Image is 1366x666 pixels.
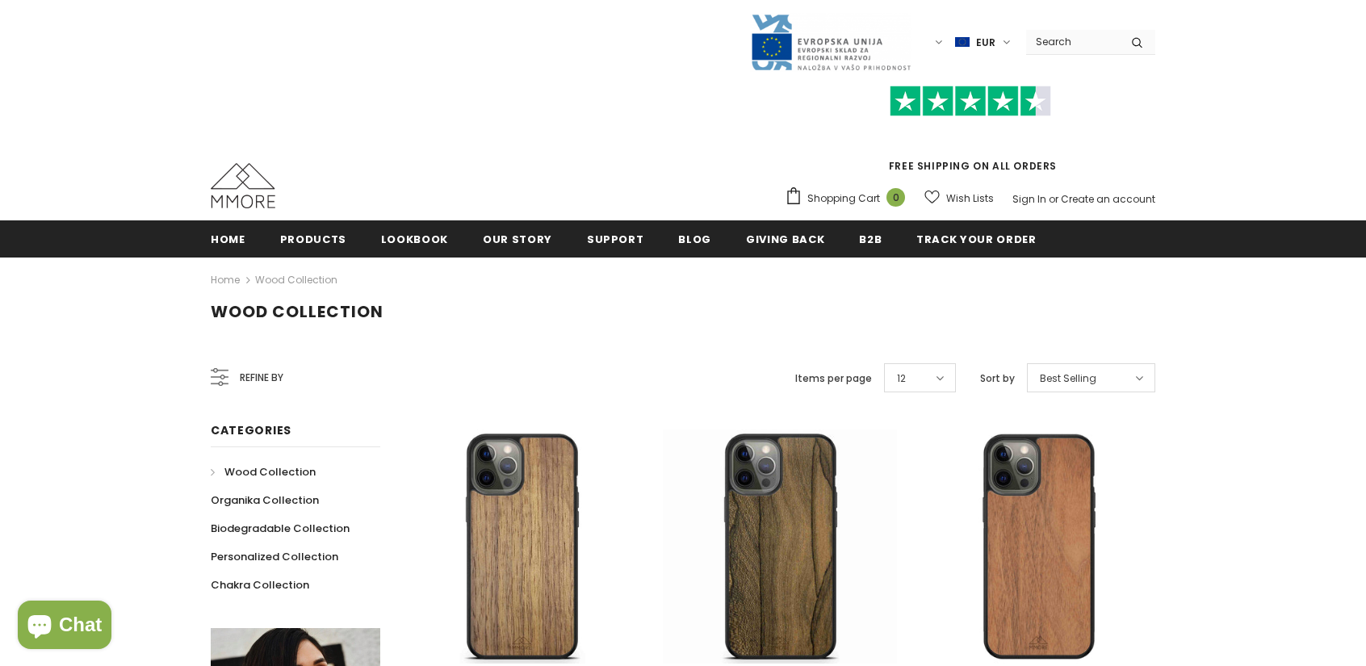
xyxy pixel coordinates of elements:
[483,232,552,247] span: Our Story
[587,220,644,257] a: support
[750,13,911,72] img: Javni Razpis
[980,371,1015,387] label: Sort by
[785,93,1155,173] span: FREE SHIPPING ON ALL ORDERS
[280,232,346,247] span: Products
[750,35,911,48] a: Javni Razpis
[211,458,316,486] a: Wood Collection
[211,163,275,208] img: MMORE Cases
[890,86,1051,117] img: Trust Pilot Stars
[483,220,552,257] a: Our Story
[587,232,644,247] span: support
[211,300,383,323] span: Wood Collection
[13,601,116,653] inbox-online-store-chat: Shopify online store chat
[678,232,711,247] span: Blog
[916,232,1036,247] span: Track your order
[211,492,319,508] span: Organika Collection
[280,220,346,257] a: Products
[807,191,880,207] span: Shopping Cart
[381,232,448,247] span: Lookbook
[211,486,319,514] a: Organika Collection
[746,232,824,247] span: Giving back
[211,521,350,536] span: Biodegradable Collection
[886,188,905,207] span: 0
[240,369,283,387] span: Refine by
[211,514,350,542] a: Biodegradable Collection
[795,371,872,387] label: Items per page
[211,577,309,593] span: Chakra Collection
[381,220,448,257] a: Lookbook
[211,232,245,247] span: Home
[678,220,711,257] a: Blog
[746,220,824,257] a: Giving back
[946,191,994,207] span: Wish Lists
[1061,192,1155,206] a: Create an account
[1026,30,1119,53] input: Search Site
[785,186,913,211] a: Shopping Cart 0
[859,232,882,247] span: B2B
[897,371,906,387] span: 12
[924,184,994,212] a: Wish Lists
[211,542,338,571] a: Personalized Collection
[1040,371,1096,387] span: Best Selling
[211,571,309,599] a: Chakra Collection
[1049,192,1058,206] span: or
[785,116,1155,158] iframe: Customer reviews powered by Trustpilot
[859,220,882,257] a: B2B
[976,35,995,51] span: EUR
[211,549,338,564] span: Personalized Collection
[1012,192,1046,206] a: Sign In
[224,464,316,480] span: Wood Collection
[211,270,240,290] a: Home
[255,273,337,287] a: Wood Collection
[916,220,1036,257] a: Track your order
[211,220,245,257] a: Home
[211,422,291,438] span: Categories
